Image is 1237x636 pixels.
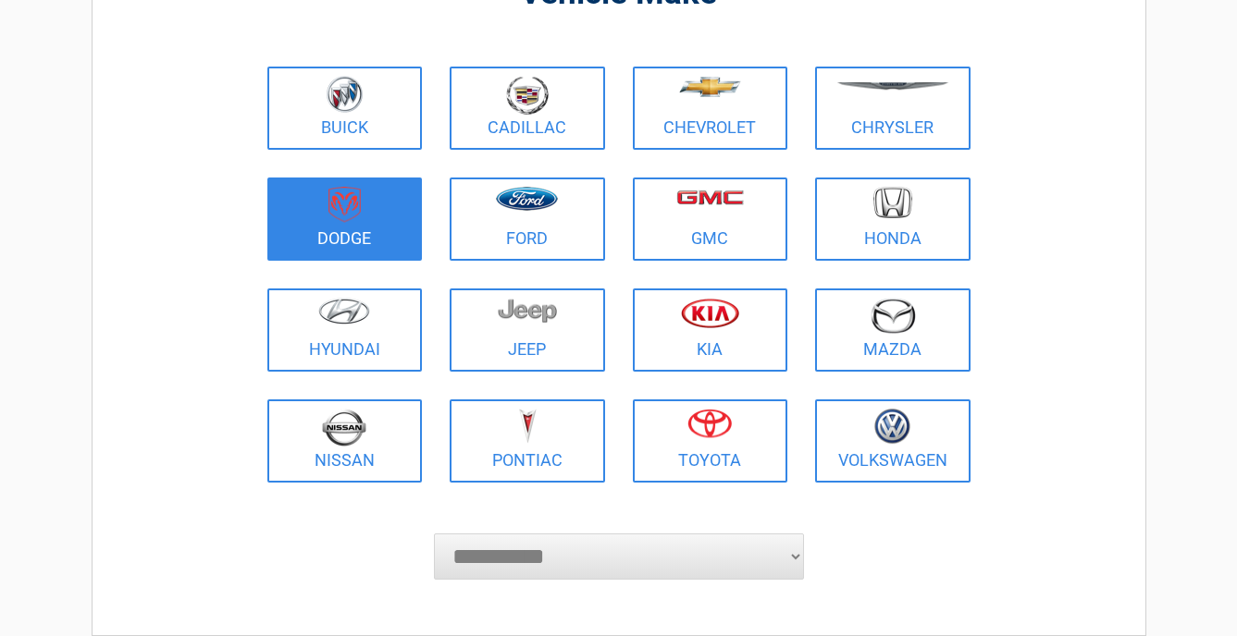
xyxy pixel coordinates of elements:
[267,288,423,372] a: Hyundai
[322,409,366,446] img: nissan
[633,288,788,372] a: Kia
[815,399,971,483] a: Volkswagen
[496,187,558,211] img: ford
[450,399,605,483] a: Pontiac
[633,399,788,483] a: Toyota
[267,177,423,261] a: Dodge
[518,409,537,444] img: pontiac
[327,76,363,113] img: buick
[679,77,741,97] img: chevrolet
[498,298,557,324] img: jeep
[815,288,971,372] a: Mazda
[318,298,370,324] img: hyundai
[815,177,971,261] a: Honda
[450,67,605,150] a: Cadillac
[815,67,971,150] a: Chrysler
[328,187,361,223] img: dodge
[676,190,744,205] img: gmc
[450,288,605,372] a: Jeep
[633,177,788,261] a: GMC
[873,187,912,219] img: honda
[870,298,916,334] img: mazda
[836,82,949,91] img: chrysler
[450,177,605,261] a: Ford
[267,67,423,150] a: Buick
[687,409,732,438] img: toyota
[633,67,788,150] a: Chevrolet
[681,298,739,328] img: kia
[267,399,423,483] a: Nissan
[506,76,549,115] img: cadillac
[874,409,910,445] img: volkswagen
